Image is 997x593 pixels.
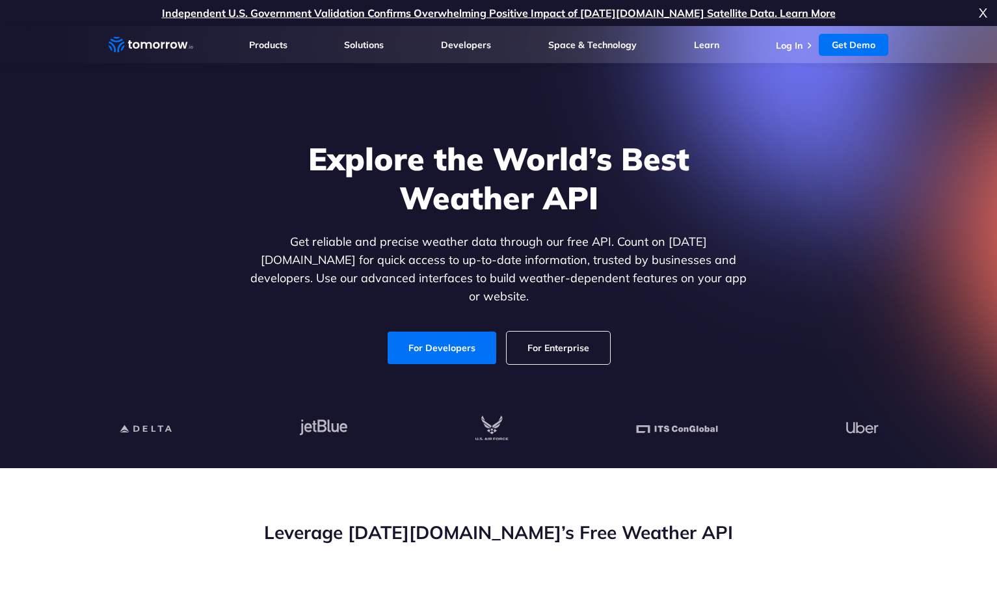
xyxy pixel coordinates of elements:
a: Independent U.S. Government Validation Confirms Overwhelming Positive Impact of [DATE][DOMAIN_NAM... [162,7,836,20]
a: Space & Technology [548,39,637,51]
a: Learn [694,39,719,51]
h1: Explore the World’s Best Weather API [248,139,750,217]
a: For Enterprise [507,332,610,364]
h2: Leverage [DATE][DOMAIN_NAME]’s Free Weather API [109,520,889,545]
a: Log In [776,40,803,51]
a: Products [249,39,287,51]
a: Home link [109,35,193,55]
a: Developers [441,39,491,51]
a: Get Demo [819,34,888,56]
a: Solutions [344,39,384,51]
p: Get reliable and precise weather data through our free API. Count on [DATE][DOMAIN_NAME] for quic... [248,233,750,306]
a: For Developers [388,332,496,364]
